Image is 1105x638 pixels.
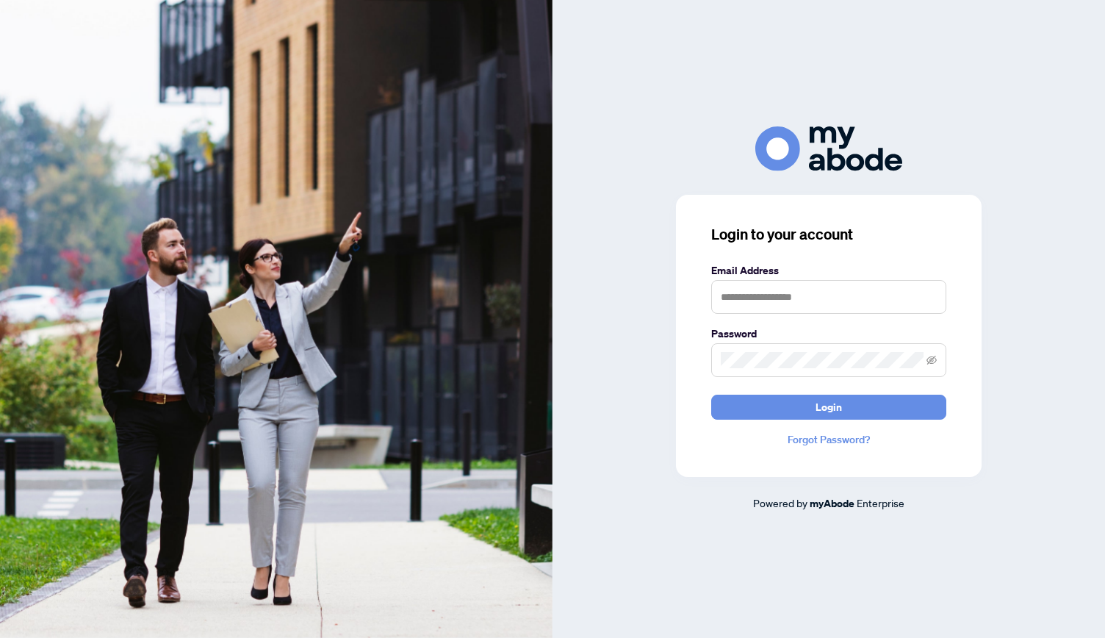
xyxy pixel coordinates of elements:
img: ma-logo [755,126,902,171]
label: Email Address [711,262,946,279]
label: Password [711,326,946,342]
span: Login [816,395,842,419]
span: Powered by [753,496,807,509]
span: Enterprise [857,496,904,509]
h3: Login to your account [711,224,946,245]
a: myAbode [810,495,854,512]
span: eye-invisible [926,355,937,365]
a: Forgot Password? [711,431,946,448]
button: Login [711,395,946,420]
